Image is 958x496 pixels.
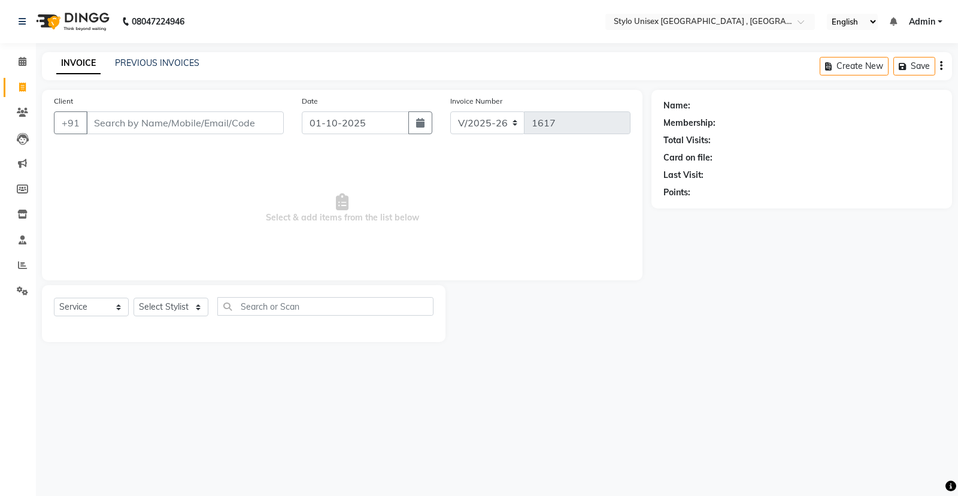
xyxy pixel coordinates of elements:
[663,169,704,182] div: Last Visit:
[86,111,284,134] input: Search by Name/Mobile/Email/Code
[54,149,630,268] span: Select & add items from the list below
[893,57,935,75] button: Save
[115,58,199,68] a: PREVIOUS INVOICES
[663,99,690,112] div: Name:
[450,96,502,107] label: Invoice Number
[663,152,713,164] div: Card on file:
[54,111,87,134] button: +91
[820,57,889,75] button: Create New
[56,53,101,74] a: INVOICE
[909,16,935,28] span: Admin
[663,117,716,129] div: Membership:
[31,5,113,38] img: logo
[663,186,690,199] div: Points:
[663,134,711,147] div: Total Visits:
[302,96,318,107] label: Date
[54,96,73,107] label: Client
[217,297,433,316] input: Search or Scan
[132,5,184,38] b: 08047224946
